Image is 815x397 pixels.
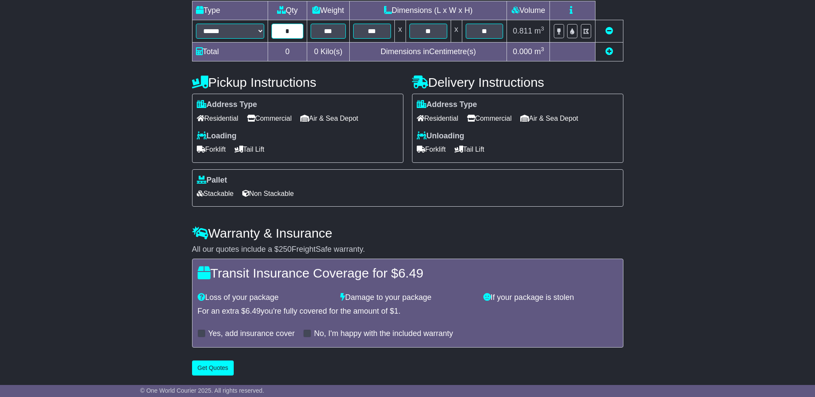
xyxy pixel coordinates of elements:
[307,1,349,20] td: Weight
[246,307,261,315] span: 6.49
[534,47,544,56] span: m
[192,1,268,20] td: Type
[451,20,462,43] td: x
[192,75,403,89] h4: Pickup Instructions
[198,307,618,316] div: For an extra $ you're fully covered for the amount of $ .
[520,112,578,125] span: Air & Sea Depot
[605,47,613,56] a: Add new item
[192,226,623,240] h4: Warranty & Insurance
[192,43,268,61] td: Total
[541,25,544,32] sup: 3
[268,1,307,20] td: Qty
[192,360,234,376] button: Get Quotes
[279,245,292,253] span: 250
[307,43,349,61] td: Kilo(s)
[247,112,292,125] span: Commercial
[314,329,453,339] label: No, I'm happy with the included warranty
[394,307,398,315] span: 1
[197,131,237,141] label: Loading
[192,245,623,254] div: All our quotes include a $ FreightSafe warranty.
[198,266,618,280] h4: Transit Insurance Coverage for $
[479,293,622,302] div: If your package is stolen
[268,43,307,61] td: 0
[417,100,477,110] label: Address Type
[417,131,464,141] label: Unloading
[197,187,234,200] span: Stackable
[455,143,485,156] span: Tail Lift
[197,112,238,125] span: Residential
[417,112,458,125] span: Residential
[417,143,446,156] span: Forklift
[398,266,423,280] span: 6.49
[197,176,227,185] label: Pallet
[193,293,336,302] div: Loss of your package
[349,1,507,20] td: Dimensions (L x W x H)
[467,112,512,125] span: Commercial
[541,46,544,52] sup: 3
[605,27,613,35] a: Remove this item
[394,20,406,43] td: x
[235,143,265,156] span: Tail Lift
[197,100,257,110] label: Address Type
[412,75,623,89] h4: Delivery Instructions
[513,27,532,35] span: 0.811
[208,329,295,339] label: Yes, add insurance cover
[507,1,550,20] td: Volume
[314,47,318,56] span: 0
[349,43,507,61] td: Dimensions in Centimetre(s)
[197,143,226,156] span: Forklift
[300,112,358,125] span: Air & Sea Depot
[140,387,264,394] span: © One World Courier 2025. All rights reserved.
[513,47,532,56] span: 0.000
[534,27,544,35] span: m
[242,187,294,200] span: Non Stackable
[336,293,479,302] div: Damage to your package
